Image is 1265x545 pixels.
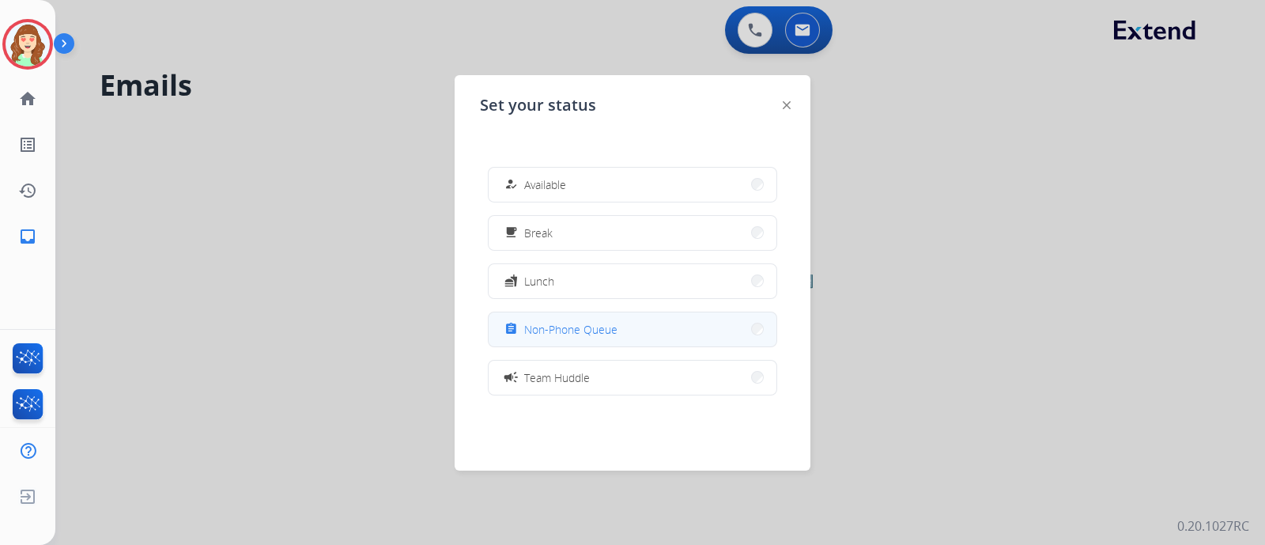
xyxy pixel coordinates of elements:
[480,94,596,116] span: Set your status
[524,176,566,193] span: Available
[524,369,590,386] span: Team Huddle
[783,101,791,109] img: close-button
[489,264,776,298] button: Lunch
[524,321,617,338] span: Non-Phone Queue
[1177,517,1249,536] p: 0.20.1027RC
[489,361,776,395] button: Team Huddle
[18,227,37,246] mat-icon: inbox
[504,323,518,336] mat-icon: assignment
[504,178,518,191] mat-icon: how_to_reg
[504,226,518,240] mat-icon: free_breakfast
[18,89,37,108] mat-icon: home
[18,135,37,154] mat-icon: list_alt
[6,22,50,66] img: avatar
[524,273,554,290] span: Lunch
[503,369,519,385] mat-icon: campaign
[489,216,776,250] button: Break
[524,225,553,241] span: Break
[489,168,776,202] button: Available
[18,181,37,200] mat-icon: history
[489,312,776,346] button: Non-Phone Queue
[504,274,518,288] mat-icon: fastfood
